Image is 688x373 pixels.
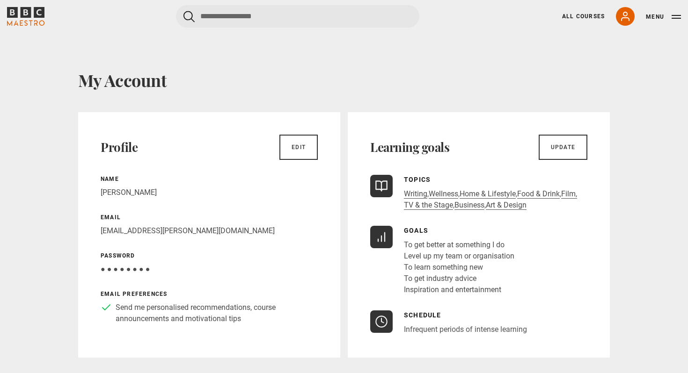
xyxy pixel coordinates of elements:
[404,226,514,236] p: Goals
[404,324,527,335] p: Infrequent periods of intense learning
[404,189,427,199] a: Writing
[562,12,605,21] a: All Courses
[7,7,44,26] svg: BBC Maestro
[370,140,449,155] h2: Learning goals
[404,262,514,273] li: To learn something new
[517,189,560,199] a: Food & Drink
[116,302,318,324] p: Send me personalised recommendations, course announcements and motivational tips
[404,239,514,251] li: To get better at something I do
[183,11,195,22] button: Submit the search query
[101,225,318,237] p: [EMAIL_ADDRESS][PERSON_NAME][DOMAIN_NAME]
[460,189,516,199] a: Home & Lifestyle
[404,251,514,262] li: Level up my team or organisation
[404,284,514,295] li: Inspiration and entertainment
[404,188,587,211] p: , , , , , ,
[486,201,527,210] a: Art & Design
[101,175,318,183] p: Name
[404,273,514,284] li: To get industry advice
[404,310,527,320] p: Schedule
[454,201,484,210] a: Business
[101,290,318,298] p: Email preferences
[101,265,150,273] span: ● ● ● ● ● ● ● ●
[101,187,318,198] p: [PERSON_NAME]
[101,213,318,222] p: Email
[646,12,681,22] button: Toggle navigation
[101,251,318,260] p: Password
[429,189,458,199] a: Wellness
[78,70,610,90] h1: My Account
[279,135,318,160] a: Edit
[404,175,587,185] p: Topics
[176,5,419,28] input: Search
[101,140,138,155] h2: Profile
[539,135,587,160] a: Update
